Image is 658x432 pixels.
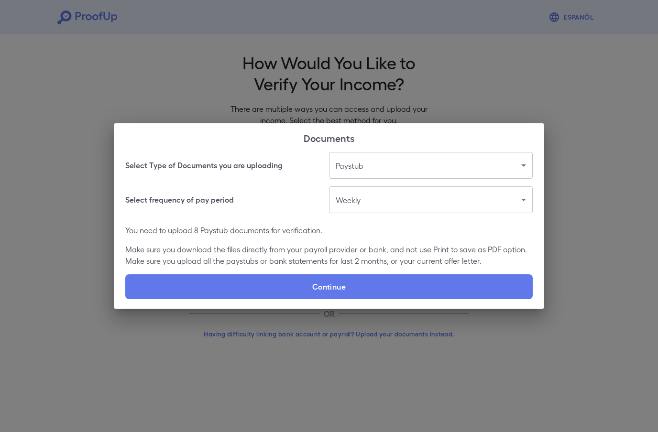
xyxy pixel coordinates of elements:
[329,186,533,213] div: Weekly
[125,244,533,267] p: Make sure you download the files directly from your payroll provider or bank, and not use Print t...
[125,225,533,236] p: You need to upload 8 Paystub documents for verification.
[329,152,533,179] div: Paystub
[125,194,234,205] h6: Select frequency of pay period
[125,274,533,299] label: Continue
[125,160,283,171] h6: Select Type of Documents you are uploading
[114,123,544,152] h2: Documents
